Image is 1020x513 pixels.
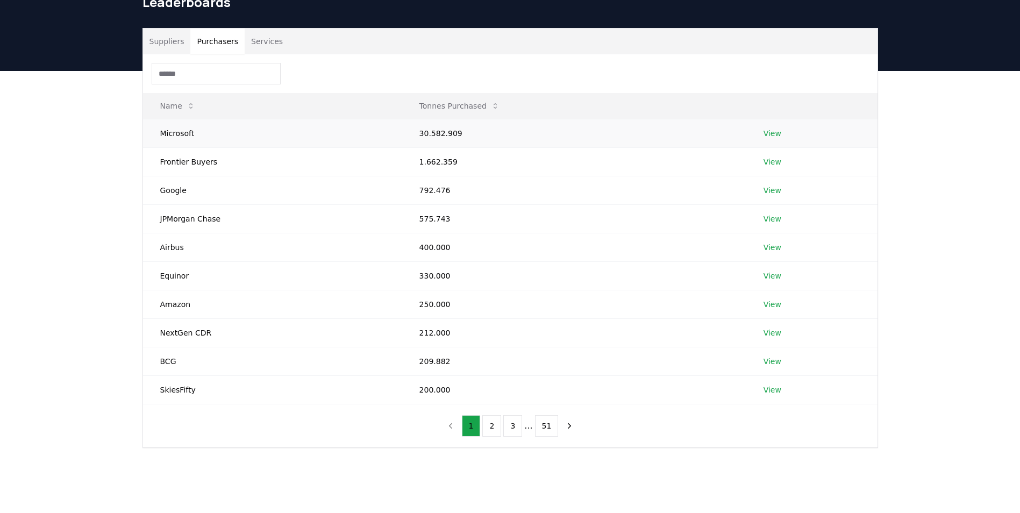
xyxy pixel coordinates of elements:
[764,299,781,310] a: View
[245,28,289,54] button: Services
[402,204,746,233] td: 575.743
[143,233,402,261] td: Airbus
[482,415,501,437] button: 2
[764,384,781,395] a: View
[402,290,746,318] td: 250.000
[143,318,402,347] td: NextGen CDR
[764,156,781,167] a: View
[143,147,402,176] td: Frontier Buyers
[411,95,508,117] button: Tonnes Purchased
[190,28,245,54] button: Purchasers
[764,356,781,367] a: View
[402,318,746,347] td: 212.000
[535,415,559,437] button: 51
[402,347,746,375] td: 209.882
[764,242,781,253] a: View
[402,233,746,261] td: 400.000
[764,213,781,224] a: View
[143,204,402,233] td: JPMorgan Chase
[764,270,781,281] a: View
[764,128,781,139] a: View
[764,185,781,196] a: View
[143,176,402,204] td: Google
[503,415,522,437] button: 3
[143,347,402,375] td: BCG
[402,176,746,204] td: 792.476
[402,147,746,176] td: 1.662.359
[524,419,532,432] li: ...
[764,327,781,338] a: View
[143,375,402,404] td: SkiesFifty
[462,415,481,437] button: 1
[560,415,579,437] button: next page
[143,261,402,290] td: Equinor
[143,119,402,147] td: Microsoft
[143,28,191,54] button: Suppliers
[143,290,402,318] td: Amazon
[152,95,204,117] button: Name
[402,261,746,290] td: 330.000
[402,375,746,404] td: 200.000
[402,119,746,147] td: 30.582.909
